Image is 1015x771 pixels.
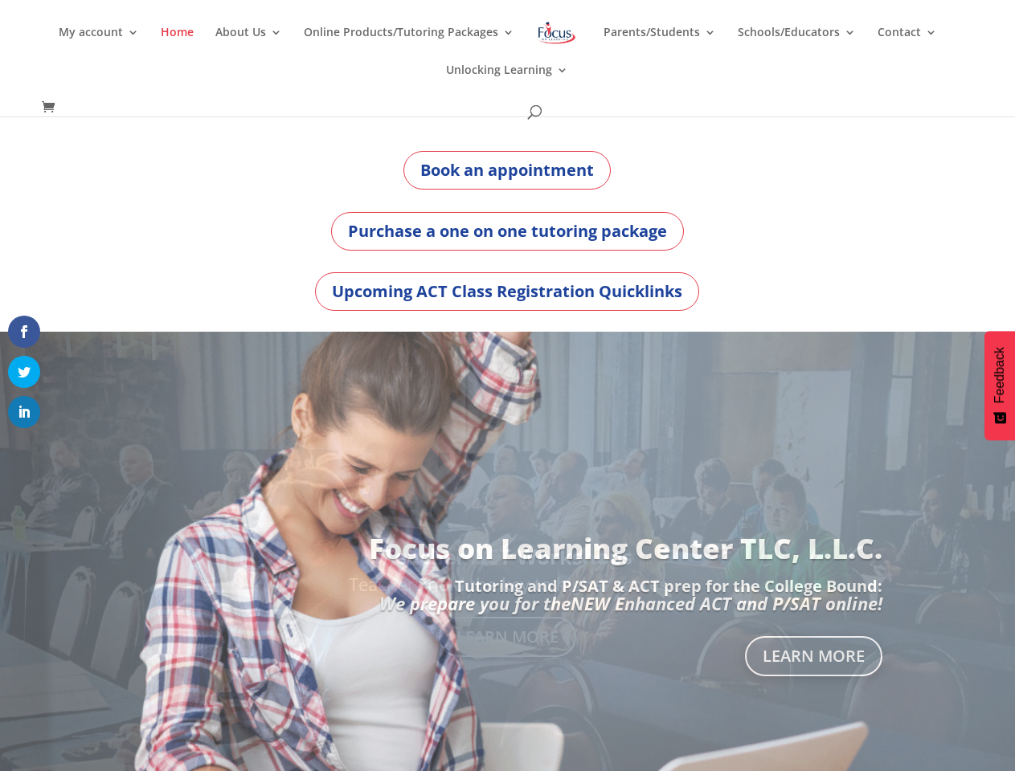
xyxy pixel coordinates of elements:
[536,18,578,47] img: Focus on Learning
[984,331,1015,440] button: Feedback - Show survey
[379,591,571,615] em: We prepare you for the
[331,212,684,251] a: Purchase a one on one tutoring package
[571,591,882,615] em: NEW Enhanced ACT and P/SAT online!
[738,27,856,64] a: Schools/Educators
[992,347,1007,403] span: Feedback
[604,27,716,64] a: Parents/Students
[161,27,194,64] a: Home
[315,272,699,311] a: Upcoming ACT Class Registration Quicklinks
[59,27,139,64] a: My account
[369,529,882,567] a: Focus on Learning Center TLC, L.L.C.
[304,27,514,64] a: Online Products/Tutoring Packages
[403,151,611,190] a: Book an appointment
[215,27,282,64] a: About Us
[878,27,937,64] a: Contact
[446,64,568,102] a: Unlocking Learning
[745,636,882,676] a: Learn More
[133,578,883,594] p: Tutoring and P/SAT & ACT prep for the College Bound:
